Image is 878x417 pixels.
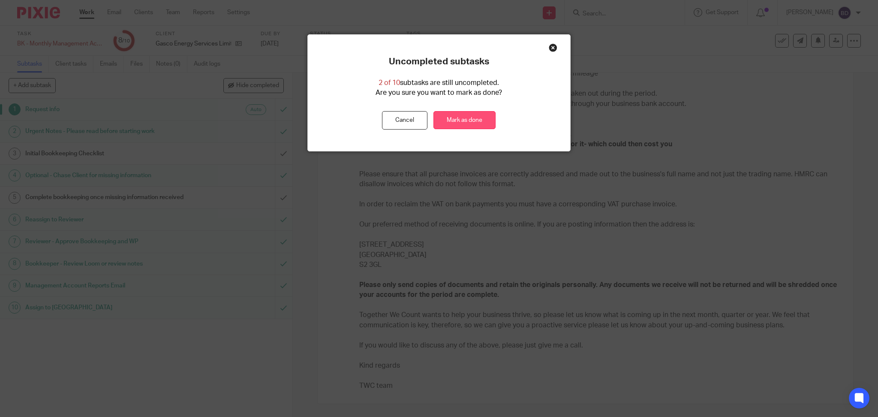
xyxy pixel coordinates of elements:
[376,88,502,98] p: Are you sure you want to mark as done?
[549,43,557,52] div: Close this dialog window
[379,78,499,88] p: subtasks are still uncompleted.
[382,111,427,130] button: Cancel
[433,111,496,130] a: Mark as done
[389,56,489,67] p: Uncompleted subtasks
[379,79,400,86] span: 2 of 10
